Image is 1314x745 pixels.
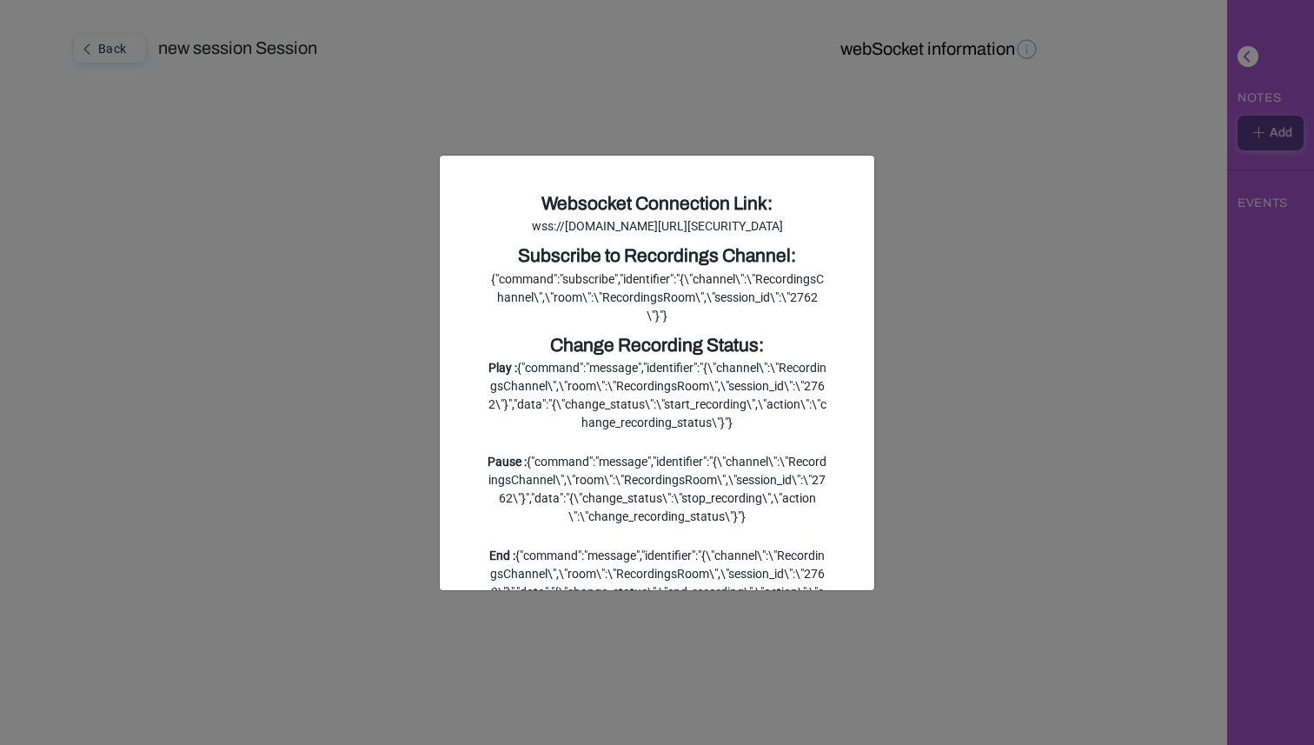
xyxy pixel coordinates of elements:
[488,547,826,620] div: {"command":"message","identifier":"{\"channel\":\"RecordingsChannel\",\"room\":\"RecordingsRoom\"...
[488,359,826,432] div: {"command":"message","identifier":"{\"channel\":\"RecordingsChannel\",\"room\":\"RecordingsRoom\"...
[489,549,515,562] strong: End :
[488,453,826,526] div: {"command":"message","identifier":"{\"channel\":\"RecordingsChannel\",\"room\":\"RecordingsRoom\"...
[488,455,527,469] strong: Pause :
[488,361,517,375] strong: Play :
[488,243,826,270] div: Subscribe to Recordings Channel:
[488,270,826,325] div: {"command":"subscribe","identifier":"{\"channel\":\"RecordingsChannel\",\"room\":\"RecordingsRoom...
[488,217,826,236] div: wss://[DOMAIN_NAME][URL][SECURITY_DATA]
[488,332,826,360] div: Change Recording Status:
[488,190,826,218] div: Websocket Connection Link:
